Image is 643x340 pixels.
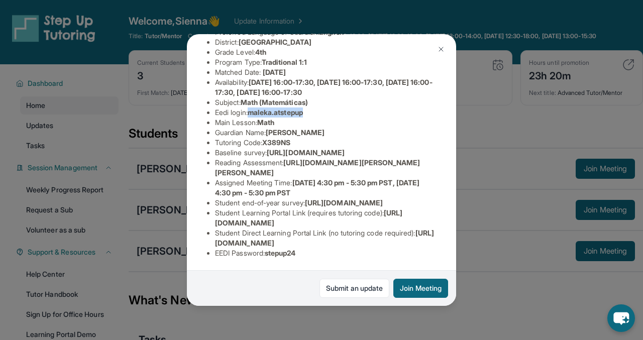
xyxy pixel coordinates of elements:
[255,48,266,56] span: 4th
[215,158,436,178] li: Reading Assessment :
[262,138,290,147] span: X389NS
[215,57,436,67] li: Program Type:
[215,77,436,97] li: Availability:
[262,58,307,66] span: Traditional 1:1
[215,138,436,148] li: Tutoring Code :
[266,128,325,137] span: [PERSON_NAME]
[215,78,433,96] span: [DATE] 16:00-17:30, [DATE] 16:00-17:30, [DATE] 16:00-17:30, [DATE] 16:00-17:30
[257,118,274,127] span: Math
[267,148,345,157] span: [URL][DOMAIN_NAME]
[241,98,308,106] span: Math (Matemáticas)
[263,68,286,76] span: [DATE]
[215,178,436,198] li: Assigned Meeting Time :
[215,107,436,118] li: Eedi login :
[215,37,436,47] li: District:
[215,148,436,158] li: Baseline survey :
[607,304,635,332] button: chat-button
[265,249,296,257] span: stepup24
[215,47,436,57] li: Grade Level:
[215,118,436,128] li: Main Lesson :
[215,178,419,197] span: [DATE] 4:30 pm - 5:30 pm PST, [DATE] 4:30 pm - 5:30 pm PST
[215,67,436,77] li: Matched Date:
[239,38,311,46] span: [GEOGRAPHIC_DATA]
[319,279,389,298] a: Submit an update
[437,45,445,53] img: Close Icon
[215,158,420,177] span: [URL][DOMAIN_NAME][PERSON_NAME][PERSON_NAME]
[215,97,436,107] li: Subject :
[215,248,436,258] li: EEDI Password :
[215,228,436,248] li: Student Direct Learning Portal Link (no tutoring code required) :
[393,279,448,298] button: Join Meeting
[248,108,303,117] span: maleka.atstepup
[215,208,436,228] li: Student Learning Portal Link (requires tutoring code) :
[215,128,436,138] li: Guardian Name :
[305,198,383,207] span: [URL][DOMAIN_NAME]
[215,198,436,208] li: Student end-of-year survey :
